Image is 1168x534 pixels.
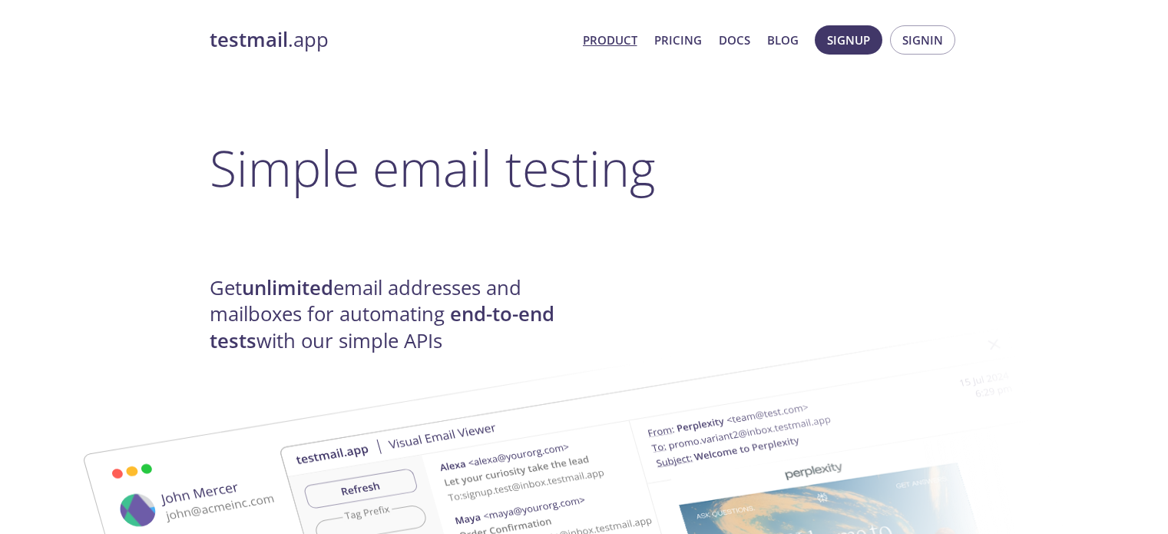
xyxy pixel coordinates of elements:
[890,25,955,55] button: Signin
[242,274,333,301] strong: unlimited
[210,26,288,53] strong: testmail
[902,30,943,50] span: Signin
[767,30,799,50] a: Blog
[827,30,870,50] span: Signup
[815,25,882,55] button: Signup
[210,138,959,197] h1: Simple email testing
[210,275,584,354] h4: Get email addresses and mailboxes for automating with our simple APIs
[210,27,571,53] a: testmail.app
[719,30,750,50] a: Docs
[583,30,637,50] a: Product
[654,30,702,50] a: Pricing
[210,300,554,353] strong: end-to-end tests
